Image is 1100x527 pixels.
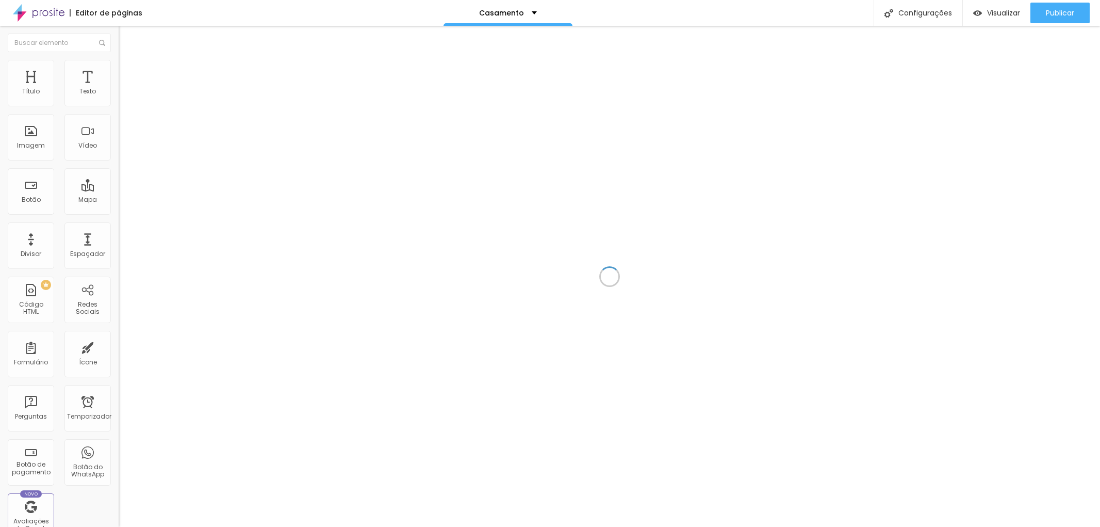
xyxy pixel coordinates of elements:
input: Buscar elemento [8,34,111,52]
font: Formulário [14,358,48,366]
font: Título [22,87,40,95]
font: Redes Sociais [76,300,100,316]
font: Editor de páginas [76,8,142,18]
font: Texto [79,87,96,95]
img: Ícone [99,40,105,46]
font: Casamento [479,8,524,18]
img: Ícone [884,9,893,18]
font: Vídeo [78,141,97,150]
button: Publicar [1030,3,1090,23]
font: Imagem [17,141,45,150]
font: Botão de pagamento [12,460,51,476]
font: Botão do WhatsApp [71,462,104,478]
font: Código HTML [19,300,43,316]
font: Botão [22,195,41,204]
font: Temporizador [67,412,111,421]
font: Visualizar [987,8,1020,18]
font: Configurações [898,8,952,18]
img: view-1.svg [973,9,982,18]
font: Ícone [79,358,97,366]
button: Visualizar [963,3,1030,23]
font: Espaçador [70,249,105,258]
font: Publicar [1046,8,1074,18]
font: Novo [24,491,38,497]
font: Divisor [21,249,41,258]
font: Perguntas [15,412,47,421]
font: Mapa [78,195,97,204]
